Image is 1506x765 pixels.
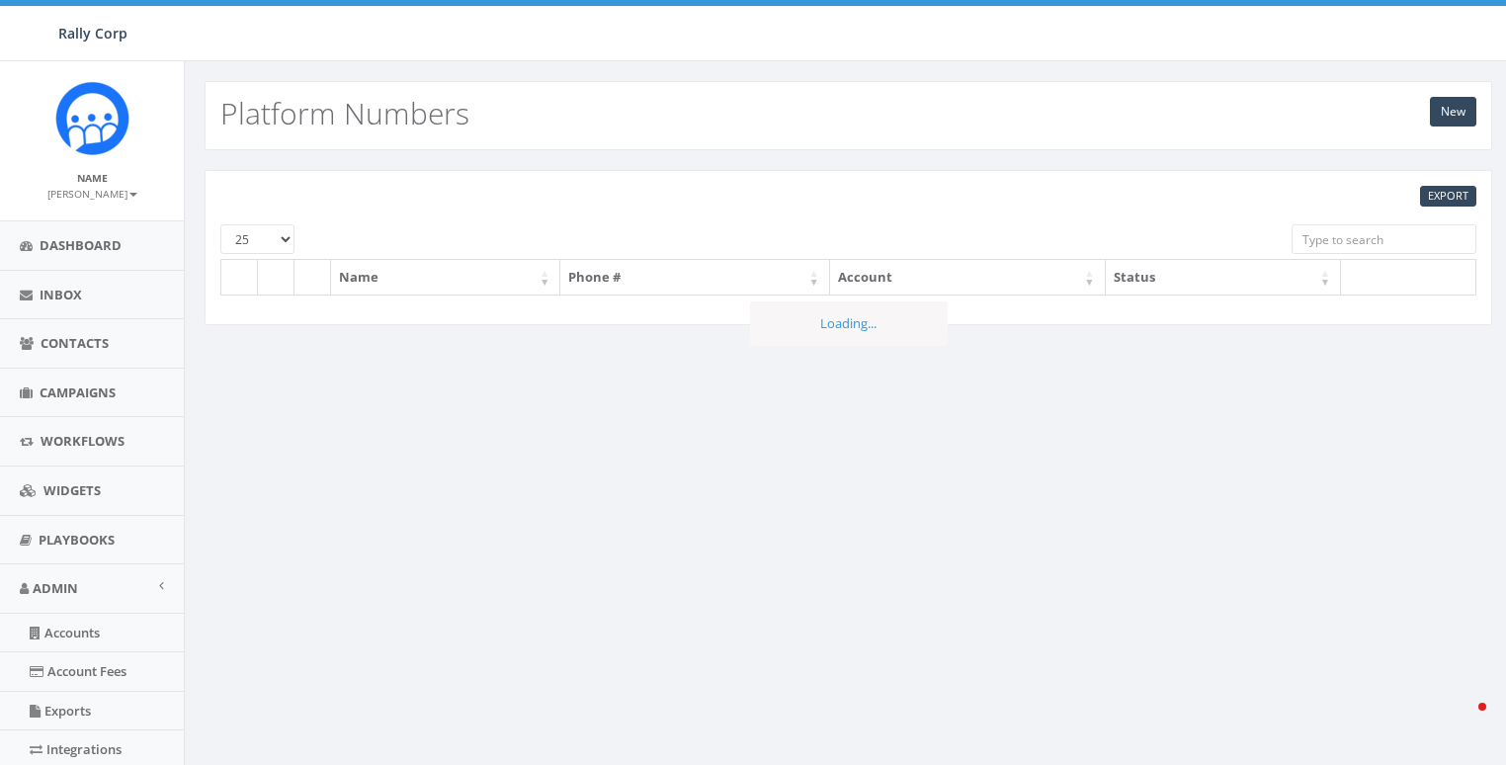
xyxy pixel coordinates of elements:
[41,334,109,352] span: Contacts
[331,260,560,295] th: Name
[560,260,830,295] th: Phone #
[750,301,948,346] div: Loading...
[1106,260,1341,295] th: Status
[39,531,115,549] span: Playbooks
[40,286,82,303] span: Inbox
[43,481,101,499] span: Widgets
[40,383,116,401] span: Campaigns
[1420,186,1476,207] a: EXPORT
[1439,698,1486,745] iframe: Intercom live chat
[47,187,137,201] small: [PERSON_NAME]
[41,432,125,450] span: Workflows
[1292,224,1476,254] input: Type to search
[58,24,127,42] span: Rally Corp
[55,81,129,155] img: Icon_1.png
[40,236,122,254] span: Dashboard
[33,579,78,597] span: Admin
[220,97,469,129] h2: Platform Numbers
[77,171,108,185] small: Name
[1430,97,1476,127] a: New
[830,260,1106,295] th: Account
[47,184,137,202] a: [PERSON_NAME]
